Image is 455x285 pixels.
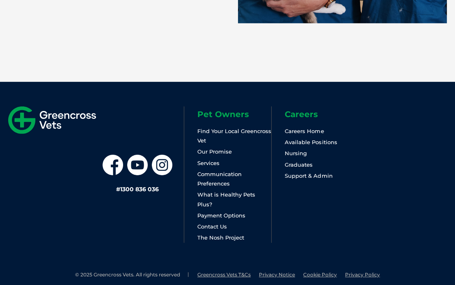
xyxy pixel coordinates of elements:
a: Nursing [285,150,307,156]
li: © 2025 Greencross Vets. All rights reserved [75,271,189,278]
a: The Nosh Project [197,234,244,241]
a: Privacy Notice [259,271,295,278]
a: Cookie Policy [303,271,337,278]
a: Privacy Policy [345,271,380,278]
span: # [116,185,120,193]
a: Our Promise [197,148,232,155]
a: Services [197,160,219,166]
h6: Pet Owners [197,110,272,118]
a: Find Your Local Greencross Vet [197,128,271,144]
a: Contact Us [197,223,227,230]
a: Graduates [285,161,313,168]
a: Available Positions [285,139,337,145]
a: Payment Options [197,212,245,219]
a: #1300 836 036 [116,185,159,193]
a: What is Healthy Pets Plus? [197,191,255,207]
a: Support & Admin [285,172,332,179]
a: Communication Preferences [197,171,242,187]
a: Careers Home [285,128,324,134]
a: Greencross Vets T&Cs [197,271,251,278]
h6: Careers [285,110,359,118]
